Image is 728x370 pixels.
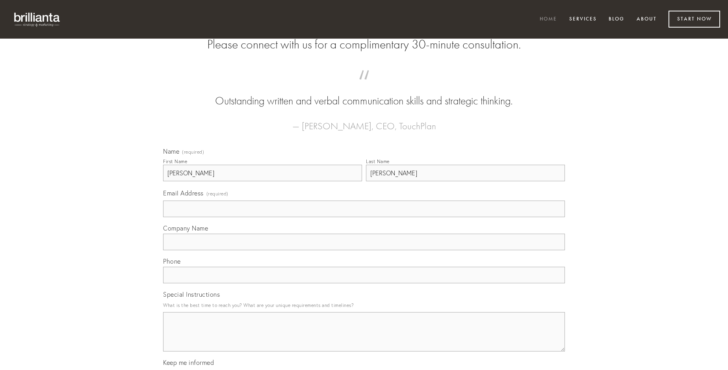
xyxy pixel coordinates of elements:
[163,147,179,155] span: Name
[163,290,220,298] span: Special Instructions
[564,13,602,26] a: Services
[176,109,552,134] figcaption: — [PERSON_NAME], CEO, TouchPlan
[163,37,565,52] h2: Please connect with us for a complimentary 30-minute consultation.
[206,188,228,199] span: (required)
[182,150,204,154] span: (required)
[163,257,181,265] span: Phone
[366,158,390,164] div: Last Name
[604,13,630,26] a: Blog
[163,158,187,164] div: First Name
[176,78,552,109] blockquote: Outstanding written and verbal communication skills and strategic thinking.
[8,8,67,31] img: brillianta - research, strategy, marketing
[176,78,552,93] span: “
[163,359,214,366] span: Keep me informed
[669,11,720,28] a: Start Now
[163,300,565,311] p: What is the best time to reach you? What are your unique requirements and timelines?
[535,13,562,26] a: Home
[163,189,204,197] span: Email Address
[631,13,662,26] a: About
[163,224,208,232] span: Company Name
